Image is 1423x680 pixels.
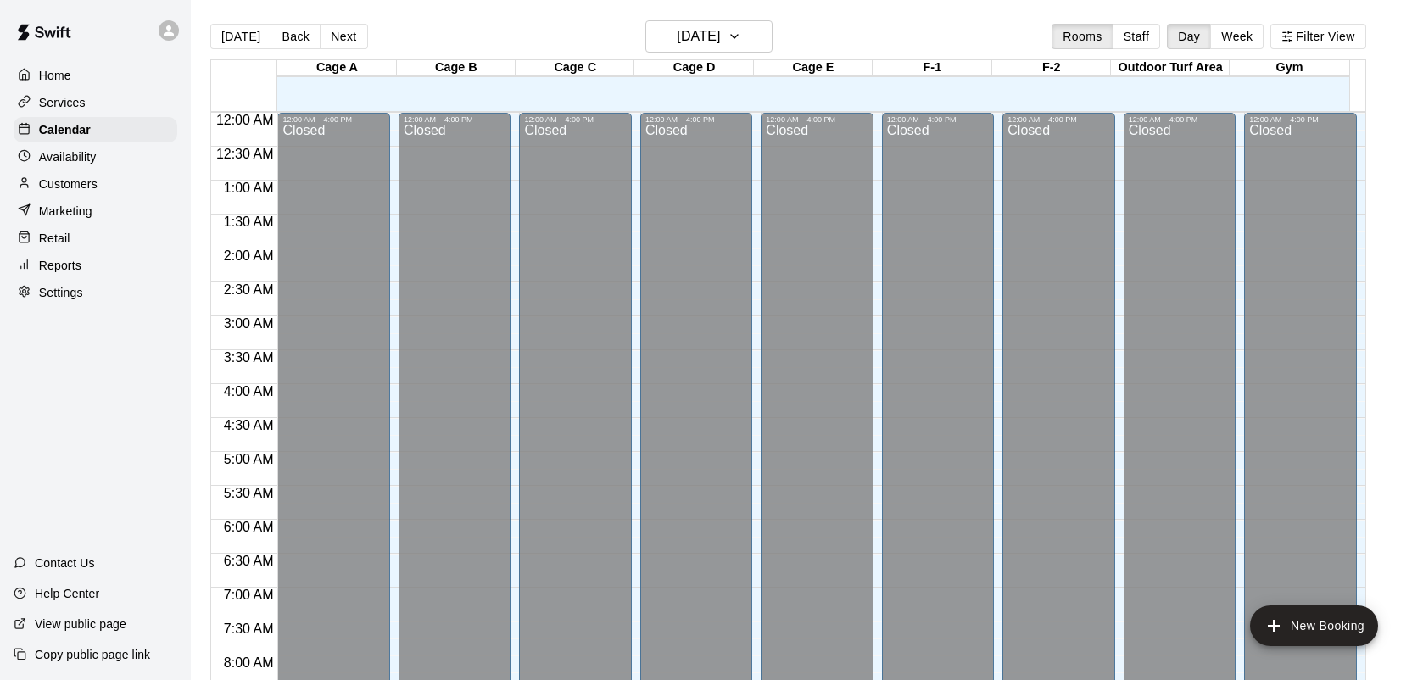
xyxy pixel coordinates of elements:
[35,646,150,663] p: Copy public page link
[14,198,177,224] a: Marketing
[320,24,367,49] button: Next
[39,176,98,192] p: Customers
[1250,605,1378,646] button: add
[1052,24,1113,49] button: Rooms
[516,60,634,76] div: Cage C
[35,555,95,571] p: Contact Us
[1111,60,1230,76] div: Outdoor Turf Area
[14,63,177,88] a: Home
[212,147,278,161] span: 12:30 AM
[1167,24,1211,49] button: Day
[992,60,1111,76] div: F-2
[39,257,81,274] p: Reports
[1113,24,1161,49] button: Staff
[1210,24,1264,49] button: Week
[212,113,278,127] span: 12:00 AM
[210,24,271,49] button: [DATE]
[282,115,384,124] div: 12:00 AM – 4:00 PM
[39,203,92,220] p: Marketing
[220,554,278,568] span: 6:30 AM
[634,60,753,76] div: Cage D
[39,230,70,247] p: Retail
[887,115,989,124] div: 12:00 AM – 4:00 PM
[1129,115,1230,124] div: 12:00 AM – 4:00 PM
[766,115,868,124] div: 12:00 AM – 4:00 PM
[1249,115,1351,124] div: 12:00 AM – 4:00 PM
[220,384,278,399] span: 4:00 AM
[645,20,773,53] button: [DATE]
[220,181,278,195] span: 1:00 AM
[220,350,278,365] span: 3:30 AM
[35,585,99,602] p: Help Center
[220,621,278,636] span: 7:30 AM
[14,253,177,278] a: Reports
[220,588,278,602] span: 7:00 AM
[220,655,278,670] span: 8:00 AM
[220,215,278,229] span: 1:30 AM
[220,282,278,297] span: 2:30 AM
[39,67,71,84] p: Home
[39,284,83,301] p: Settings
[1007,115,1109,124] div: 12:00 AM – 4:00 PM
[220,486,278,500] span: 5:30 AM
[35,616,126,633] p: View public page
[271,24,321,49] button: Back
[14,171,177,197] a: Customers
[14,226,177,251] a: Retail
[220,418,278,432] span: 4:30 AM
[14,144,177,170] a: Availability
[1270,24,1365,49] button: Filter View
[220,520,278,534] span: 6:00 AM
[397,60,516,76] div: Cage B
[39,121,91,138] p: Calendar
[220,452,278,466] span: 5:00 AM
[220,316,278,331] span: 3:00 AM
[220,248,278,263] span: 2:00 AM
[677,25,720,48] h6: [DATE]
[14,90,177,115] a: Services
[39,94,86,111] p: Services
[1230,60,1348,76] div: Gym
[39,148,97,165] p: Availability
[277,60,396,76] div: Cage A
[404,115,505,124] div: 12:00 AM – 4:00 PM
[754,60,873,76] div: Cage E
[14,117,177,142] a: Calendar
[524,115,626,124] div: 12:00 AM – 4:00 PM
[645,115,747,124] div: 12:00 AM – 4:00 PM
[873,60,991,76] div: F-1
[14,280,177,305] a: Settings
